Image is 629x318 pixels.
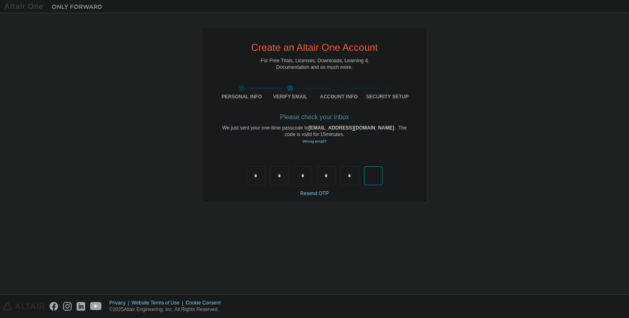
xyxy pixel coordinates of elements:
div: Account Info [314,93,363,100]
img: linkedin.svg [77,302,85,311]
p: © 2025 Altair Engineering, Inc. All Rights Reserved. [109,306,226,313]
div: We just sent your one-time passcode to . The code is valid for 15 minutes. [217,125,412,145]
div: Website Terms of Use [131,300,186,306]
img: Altair One [4,2,106,11]
a: Go back to the registration form [302,139,326,143]
div: Security Setup [363,93,412,100]
div: Create an Altair One Account [251,43,378,52]
img: facebook.svg [50,302,58,311]
div: Please check your inbox [217,115,412,120]
a: Resend OTP [300,191,328,196]
span: [EMAIL_ADDRESS][DOMAIN_NAME] [308,125,396,131]
div: For Free Trials, Licenses, Downloads, Learning & Documentation and so much more. [261,57,369,70]
div: Privacy [109,300,131,306]
img: youtube.svg [90,302,102,311]
div: Personal Info [217,93,266,100]
div: Cookie Consent [186,300,225,306]
div: Verify Email [266,93,315,100]
img: altair_logo.svg [2,302,45,311]
img: instagram.svg [63,302,72,311]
